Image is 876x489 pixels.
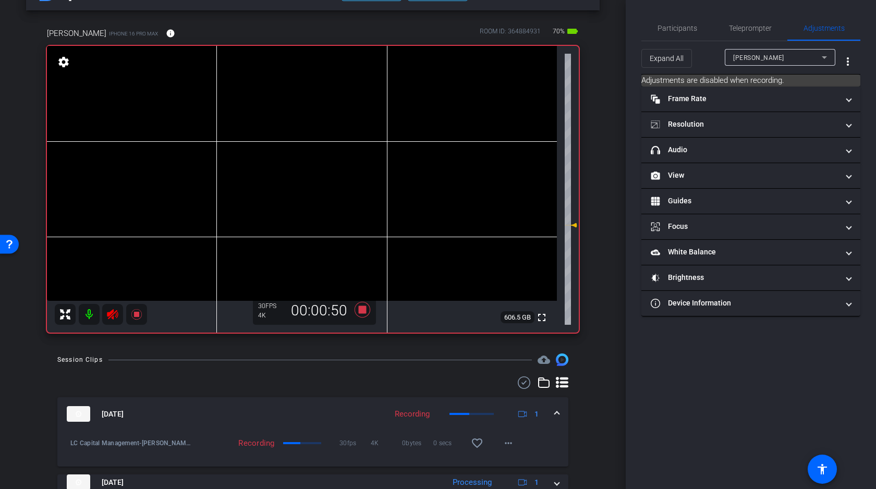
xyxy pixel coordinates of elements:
mat-panel-title: Brightness [651,272,838,283]
img: Session clips [556,353,568,366]
span: 606.5 GB [501,311,534,324]
mat-icon: -5 dB [565,219,577,231]
mat-icon: accessibility [816,463,829,475]
mat-expansion-panel-header: Focus [641,214,860,239]
span: FPS [265,302,276,310]
span: 0bytes [402,438,433,448]
div: Recording [194,438,280,448]
span: Teleprompter [729,25,772,32]
mat-panel-title: Resolution [651,119,838,130]
mat-expansion-panel-header: Resolution [641,112,860,137]
span: [PERSON_NAME] [733,54,784,62]
span: [DATE] [102,409,124,420]
mat-expansion-panel-header: View [641,163,860,188]
span: 1 [534,477,539,488]
mat-expansion-panel-header: White Balance [641,240,860,265]
div: ROOM ID: 364884931 [480,27,541,42]
span: LC Capital Management-[PERSON_NAME]-B-2025-09-02-14-49-32-178-0 [70,438,194,448]
div: Recording [390,408,435,420]
mat-expansion-panel-header: Frame Rate [641,87,860,112]
div: thumb-nail[DATE]Recording1 [57,431,568,467]
mat-card: Adjustments are disabled when recording. [641,75,860,87]
mat-icon: favorite_border [471,437,483,449]
mat-expansion-panel-header: thumb-nail[DATE]Recording1 [57,397,568,431]
mat-panel-title: Guides [651,195,838,206]
mat-expansion-panel-header: Guides [641,189,860,214]
mat-icon: cloud_upload [538,353,550,366]
span: 1 [534,409,539,420]
img: thumb-nail [67,406,90,422]
mat-panel-title: Device Information [651,298,838,309]
span: Adjustments [804,25,845,32]
div: 00:00:50 [284,302,354,320]
mat-expansion-panel-header: Brightness [641,265,860,290]
div: Processing [447,476,497,488]
mat-icon: settings [56,56,71,68]
span: 70% [551,23,566,40]
span: 30fps [339,438,371,448]
button: Expand All [641,49,692,68]
div: Session Clips [57,354,103,365]
mat-panel-title: White Balance [651,247,838,258]
mat-panel-title: Frame Rate [651,93,838,104]
mat-icon: fullscreen [536,311,548,324]
span: Expand All [650,48,684,68]
div: 4K [258,311,284,320]
mat-expansion-panel-header: Audio [641,138,860,163]
span: iPhone 16 Pro Max [109,30,158,38]
span: 4K [371,438,402,448]
mat-expansion-panel-header: Device Information [641,291,860,316]
div: 30 [258,302,284,310]
mat-icon: battery_std [566,25,579,38]
span: 0 secs [433,438,465,448]
span: [PERSON_NAME] [47,28,106,39]
mat-icon: info [166,29,175,38]
button: More Options for Adjustments Panel [835,49,860,74]
mat-panel-title: View [651,170,838,181]
mat-panel-title: Focus [651,221,838,232]
span: Destinations for your clips [538,353,550,366]
span: Participants [658,25,697,32]
mat-panel-title: Audio [651,144,838,155]
mat-icon: more_vert [842,55,854,68]
span: [DATE] [102,477,124,488]
mat-icon: more_horiz [502,437,515,449]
